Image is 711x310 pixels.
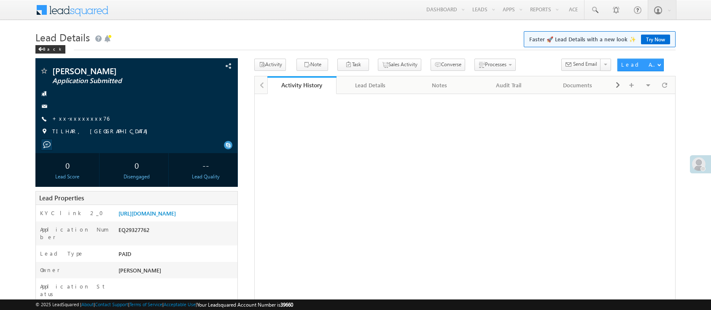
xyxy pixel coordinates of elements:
a: Try Now [641,35,670,44]
span: [PERSON_NAME] [118,267,161,274]
div: Lead Quality [176,173,235,181]
label: Application Status [40,283,109,298]
div: Disengaged [107,173,166,181]
a: Lead Details [337,76,406,94]
a: Documents [543,76,612,94]
span: © 2025 LeadSquared | | | | | [35,301,293,309]
span: TILHAR, [GEOGRAPHIC_DATA] [52,127,152,136]
div: Notes [412,80,467,90]
span: Your Leadsquared Account Number is [197,302,293,308]
a: Back [35,45,70,52]
span: Processes [485,61,506,67]
button: Task [337,59,369,71]
div: Documents [550,80,605,90]
div: Lead Details [343,80,398,90]
label: KYC link 2_0 [40,209,108,217]
span: Send Email [573,60,597,68]
a: Terms of Service [129,302,162,307]
a: +xx-xxxxxxxx76 [52,115,109,122]
label: Application Number [40,226,109,241]
button: Activity [254,59,286,71]
a: About [81,302,94,307]
div: PAID [116,250,237,261]
span: Faster 🚀 Lead Details with a new look ✨ [529,35,670,43]
button: Processes [474,59,516,71]
button: Converse [431,59,465,71]
label: Lead Type [40,250,84,257]
button: Lead Actions [617,59,664,71]
span: Application Submitted [52,77,178,85]
span: [PERSON_NAME] [52,67,178,75]
div: 0 [38,157,97,173]
span: 39660 [280,302,293,308]
button: Sales Activity [378,59,421,71]
a: Activity History [267,76,337,94]
div: Back [35,45,65,54]
div: EQ29327762 [116,226,237,237]
a: Audit Trail [474,76,544,94]
a: Acceptable Use [164,302,196,307]
div: Activity History [274,81,330,89]
a: Contact Support [95,302,128,307]
a: [URL][DOMAIN_NAME] [118,210,176,217]
div: -- [176,157,235,173]
label: Owner [40,266,60,274]
button: Send Email [561,59,601,71]
span: Lead Properties [39,194,84,202]
button: Note [296,59,328,71]
div: 0 [107,157,166,173]
div: Lead Score [38,173,97,181]
span: Lead Details [35,30,90,44]
div: Audit Trail [481,80,536,90]
a: Notes [405,76,474,94]
div: Lead Actions [621,61,657,68]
